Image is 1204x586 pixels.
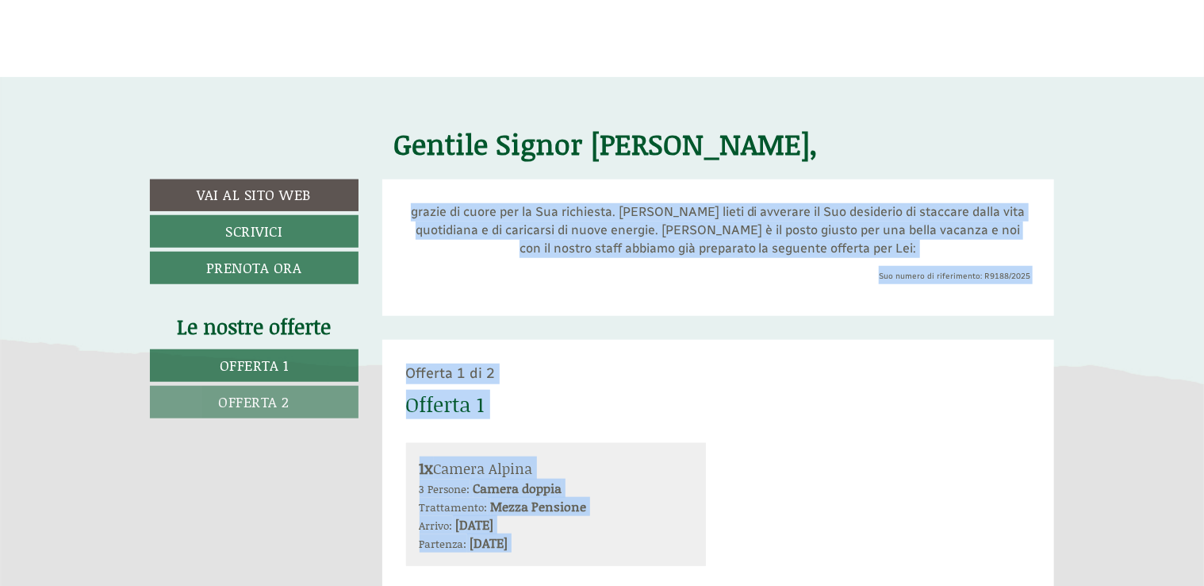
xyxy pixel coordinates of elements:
[538,414,626,446] button: Invia
[879,272,1030,281] span: Suo numero di riferimento: R9188/2025
[406,390,485,419] div: Offerta 1
[420,457,434,479] b: 1x
[12,43,255,91] div: Buon giorno, come possiamo aiutarla?
[150,179,359,211] a: Vai al sito web
[491,497,587,515] b: Mezza Pensione
[420,457,693,480] div: Camera Alpina
[474,479,562,497] b: Camera doppia
[24,46,247,59] div: Hotel Edel.Weiss
[150,312,359,341] div: Le nostre offerte
[150,215,359,248] a: Scrivici
[406,364,496,382] span: Offerta 1 di 2
[406,203,1031,258] p: grazie di cuore per la Sua richiesta. [PERSON_NAME] lieti di avverare il Suo desiderio di staccar...
[420,480,470,497] small: 3 Persone:
[470,534,508,552] b: [DATE]
[150,252,359,284] a: Prenota ora
[420,517,453,534] small: Arrivo:
[24,77,247,88] small: 22:06
[420,499,488,515] small: Trattamento:
[219,391,290,412] span: Offerta 2
[420,535,467,552] small: Partenza:
[394,129,819,160] h1: Gentile Signor [PERSON_NAME],
[220,355,289,376] span: Offerta 1
[456,515,494,534] b: [DATE]
[283,12,342,39] div: [DATE]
